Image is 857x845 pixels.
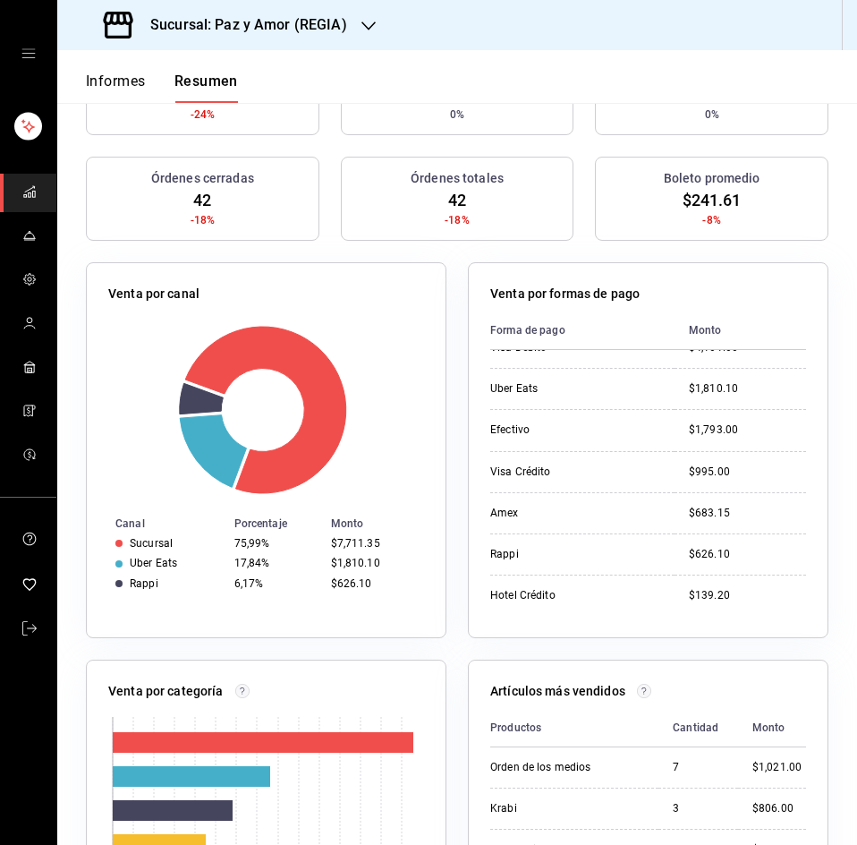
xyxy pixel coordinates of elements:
font: $1,021.00 [752,761,802,773]
font: Sucursal [130,537,173,550]
font: Krabi [490,802,517,815]
font: $995.00 [689,465,730,478]
font: Informes [86,73,146,90]
font: 0% [450,108,464,121]
font: Canal [115,517,145,530]
font: -18% [191,214,216,226]
font: -18% [445,214,470,226]
font: Visa Crédito [490,465,551,478]
font: Forma de pago [490,324,565,337]
font: Porcentaje [234,517,287,530]
font: Monto [689,324,722,337]
font: Uber Eats [130,557,177,569]
font: Monto [752,721,785,734]
font: $1,810.10 [331,557,380,569]
font: 42 [193,191,211,209]
div: pestañas de navegación [86,72,238,103]
font: Hotel Crédito [490,589,556,602]
font: Artículos más vendidos [490,684,625,698]
font: $626.10 [331,577,372,590]
font: 17,84% [234,557,270,569]
font: Venta por canal [108,286,199,301]
font: 0 [453,85,462,104]
font: $683.15 [689,507,730,519]
font: Rappi [130,577,158,590]
font: $7,711.35 [331,537,380,550]
font: Cantidad [673,721,718,734]
font: Venta por formas de pago [490,286,640,301]
font: $806.00 [752,802,793,815]
font: $139.20 [689,589,730,602]
button: cajón abierto [21,47,36,61]
font: 42 [448,191,466,209]
font: 75,99% [234,537,270,550]
font: $626.10 [689,548,730,560]
font: Órdenes totales [411,171,504,185]
font: 7 [673,761,679,773]
font: Efectivo [490,423,530,436]
font: Venta por categoría [108,684,224,698]
font: $10,147.55 [162,85,242,104]
font: Productos [490,721,541,734]
font: Monto [331,517,364,530]
font: Rappi [490,548,519,560]
font: 6,17% [234,577,264,590]
font: $1,793.00 [689,423,738,436]
font: 3 [673,802,679,815]
font: $1,810.10 [689,382,738,395]
font: -8% [702,214,720,226]
font: Amex [490,507,519,519]
font: Uber Eats [490,382,538,395]
font: $0.00 [692,85,733,104]
font: Sucursal: Paz y Amor (REGIA) [150,16,347,33]
font: Órdenes cerradas [151,171,254,185]
font: Boleto promedio [664,171,760,185]
font: $241.61 [683,191,742,209]
font: Orden de los medios [490,761,590,773]
font: 0% [705,108,719,121]
font: Resumen [174,73,238,90]
font: -24% [191,108,216,121]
